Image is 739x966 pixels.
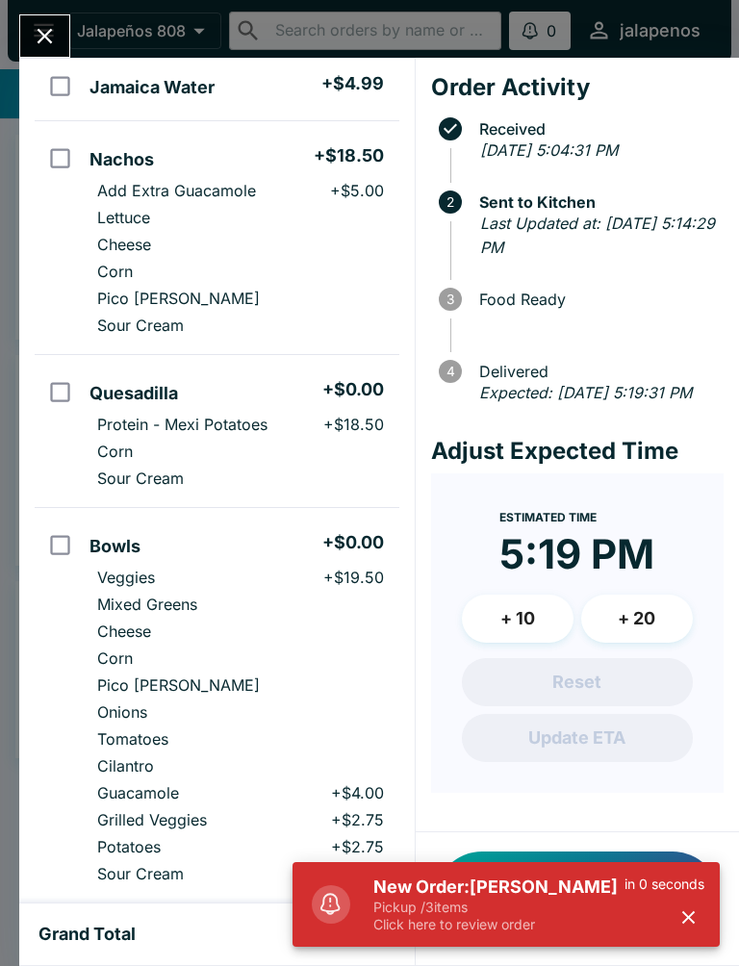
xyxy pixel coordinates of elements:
time: 5:19 PM [499,529,654,579]
h5: Nachos [89,148,154,171]
text: 4 [446,364,454,379]
h5: New Order: [PERSON_NAME] [373,876,624,899]
p: Sour Cream [97,864,184,883]
h5: Jamaica Water [89,76,215,99]
h5: Quesadilla [89,382,178,405]
p: Cilantro [97,756,154,775]
p: + $2.75 [331,837,384,856]
p: Corn [97,262,133,281]
p: Veggies [97,568,155,587]
button: Notify Customer Food is Ready [435,852,720,946]
h5: Grand Total [38,923,136,946]
p: + $4.00 [331,783,384,802]
p: Pico [PERSON_NAME] [97,675,260,695]
p: Onions [97,702,147,722]
h5: + $4.99 [321,72,384,95]
button: + 20 [581,595,693,643]
p: + $18.50 [323,415,384,434]
text: 2 [446,194,454,210]
p: Click here to review order [373,916,624,933]
p: Potatoes [97,837,161,856]
text: 3 [446,292,454,307]
h5: Bowls [89,535,140,558]
em: [DATE] 5:04:31 PM [480,140,618,160]
span: Received [470,120,724,138]
em: Expected: [DATE] 5:19:31 PM [479,383,692,402]
span: Sent to Kitchen [470,193,724,211]
p: + $5.00 [330,181,384,200]
span: Food Ready [470,291,724,308]
p: Corn [97,442,133,461]
span: Delivered [470,363,724,380]
p: Guacamole [97,783,179,802]
p: Pickup / 3 items [373,899,624,916]
p: Lettuce [97,208,150,227]
h4: Order Activity [431,73,724,102]
span: Estimated Time [499,510,597,524]
p: Cheese [97,235,151,254]
p: Mixed Greens [97,595,197,614]
button: + 10 [462,595,573,643]
p: Protein - Mexi Potatoes [97,415,268,434]
p: Cheese [97,622,151,641]
h5: + $0.00 [322,531,384,554]
p: in 0 seconds [624,876,704,893]
h5: + $18.50 [314,144,384,167]
p: Grilled Veggies [97,810,207,829]
em: Last Updated at: [DATE] 5:14:29 PM [480,214,715,258]
p: + $2.75 [331,810,384,829]
h4: Adjust Expected Time [431,437,724,466]
button: Close [20,15,69,57]
p: Pico [PERSON_NAME] [97,289,260,308]
p: Add Extra Guacamole [97,181,256,200]
h5: + $0.00 [322,378,384,401]
p: Tomatoes [97,729,168,749]
p: Corn [97,648,133,668]
p: Sour Cream [97,316,184,335]
p: + $19.50 [323,568,384,587]
p: Sour Cream [97,469,184,488]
